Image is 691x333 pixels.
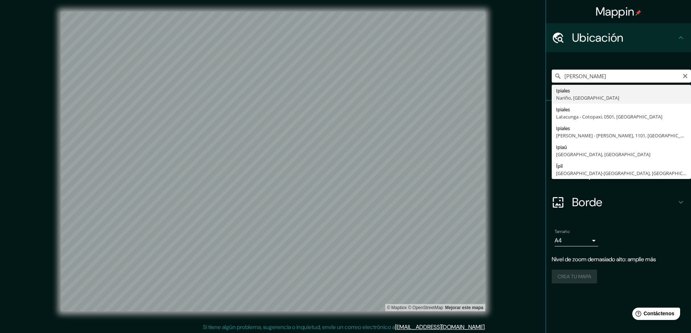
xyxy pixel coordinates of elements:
font: Tamaño [555,229,569,234]
iframe: Lanzador de widgets de ayuda [626,305,683,325]
div: Borde [546,188,691,217]
font: Si tiene algún problema, sugerencia o inquietud, envíe un correo electrónico a [203,323,395,331]
a: Mapa de OpenStreet [408,305,443,310]
a: Mapbox [387,305,407,310]
font: . [486,323,487,331]
div: A4 [555,235,598,246]
input: Elige tu ciudad o zona [552,70,691,83]
font: Ípil [556,163,563,169]
font: . [485,323,486,331]
font: . [487,323,488,331]
div: Patas [546,101,691,130]
div: Ubicación [546,23,691,52]
img: pin-icon.png [636,10,641,16]
font: Ubicación [572,30,624,45]
font: [GEOGRAPHIC_DATA], [GEOGRAPHIC_DATA] [556,151,650,158]
font: Mappin [596,4,634,19]
div: Estilo [546,130,691,159]
div: Disposición [546,159,691,188]
font: A4 [555,237,562,244]
font: © Mapbox [387,305,407,310]
a: Map feedback [445,305,483,310]
font: Ipiales [556,106,570,113]
font: © OpenStreetMap [408,305,443,310]
font: Nivel de zoom demasiado alto: amplíe más [552,255,656,263]
a: [EMAIL_ADDRESS][DOMAIN_NAME] [395,323,485,331]
font: Mejorar este mapa [445,305,483,310]
font: Borde [572,195,602,210]
button: Claro [682,72,688,79]
font: Latacunga - Cotopaxi, 0501, [GEOGRAPHIC_DATA] [556,113,662,120]
font: Ipiales [556,125,570,132]
font: Ipiaú [556,144,567,150]
font: Ipiales [556,87,570,94]
canvas: Mapa [61,12,485,311]
font: Nariño, [GEOGRAPHIC_DATA] [556,95,619,101]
